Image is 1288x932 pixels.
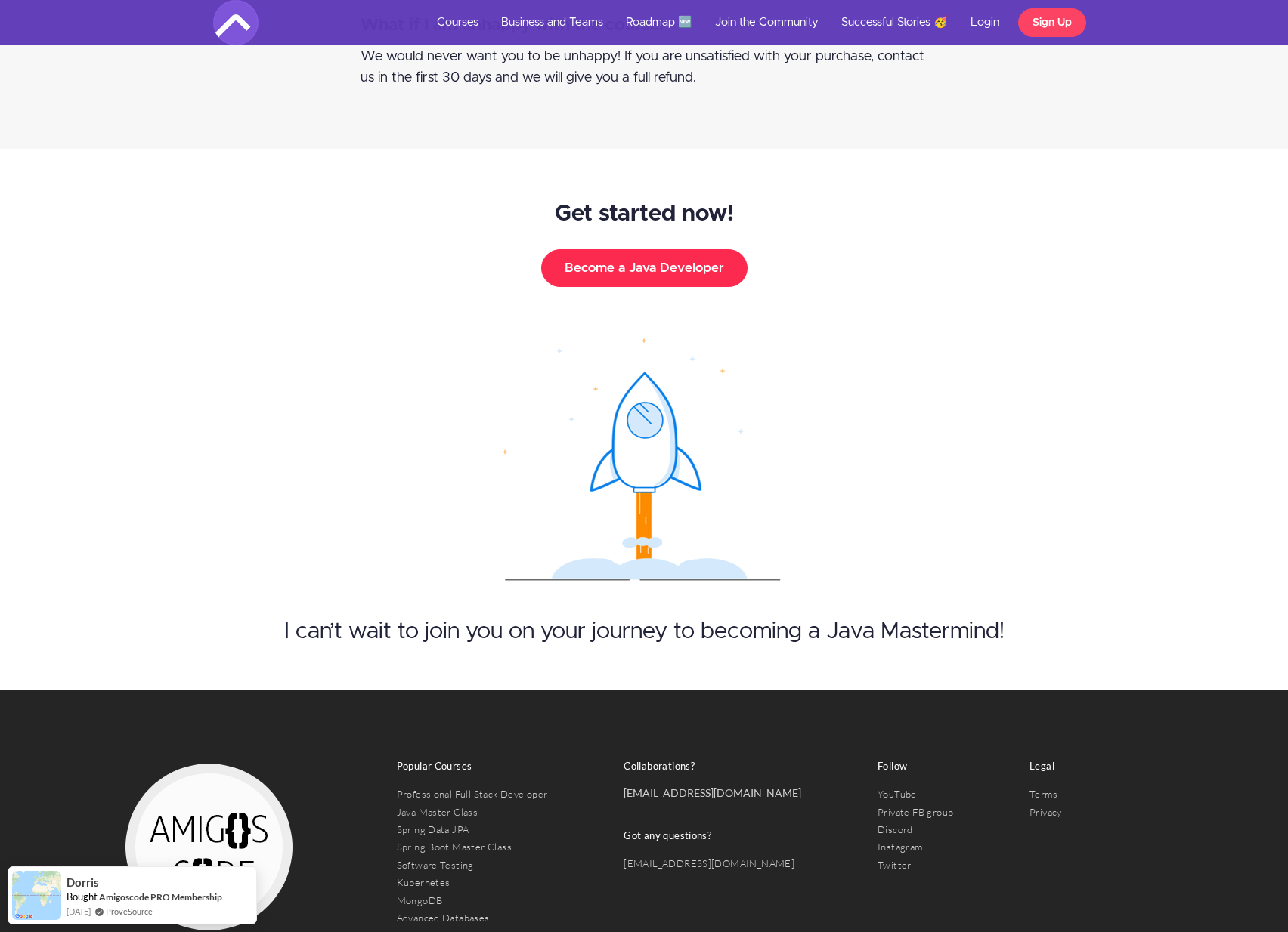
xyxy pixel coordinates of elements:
a: Kubernetes [397,876,450,888]
a: YouTube [878,788,917,800]
h3: Follow [878,754,953,785]
a: [EMAIL_ADDRESS][DOMAIN_NAME] [624,857,794,869]
h3: Collaborations? [624,754,801,785]
span: [DATE] [67,905,91,918]
h3: Legal [1029,754,1062,785]
a: ProveSource [106,905,153,918]
a: Instagram [878,841,923,853]
h3: Popular Courses [397,754,548,785]
a: [EMAIL_ADDRESS][DOMAIN_NAME] [624,786,801,799]
span: Dorris [67,876,99,889]
a: Spring Boot Master Class [397,841,512,853]
a: Advanced Databases [397,912,490,924]
a: Twitter [878,859,912,871]
span: Bought [67,890,98,903]
img: provesource social proof notification image [12,871,61,920]
a: Amigoscode PRO Membership [99,891,222,903]
a: Software Testing [397,859,474,871]
img: giphy.gif [463,332,825,604]
a: Java Master Class [397,806,478,818]
a: Terms [1029,788,1057,800]
div: We would never want you to be unhappy! If you are unsatisfied with your purchase, contact us in t... [361,46,927,88]
a: Spring Data JPA [397,823,469,835]
a: Professional Full Stack Developer [397,788,548,800]
a: Private FB group [878,806,953,818]
a: Sign Up [1018,8,1086,37]
a: Discord [878,823,913,835]
button: Become a Java Developer [541,249,748,287]
a: Privacy [1029,806,1062,818]
h3: Got any questions? [624,801,801,855]
a: MongoDB [397,894,443,906]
